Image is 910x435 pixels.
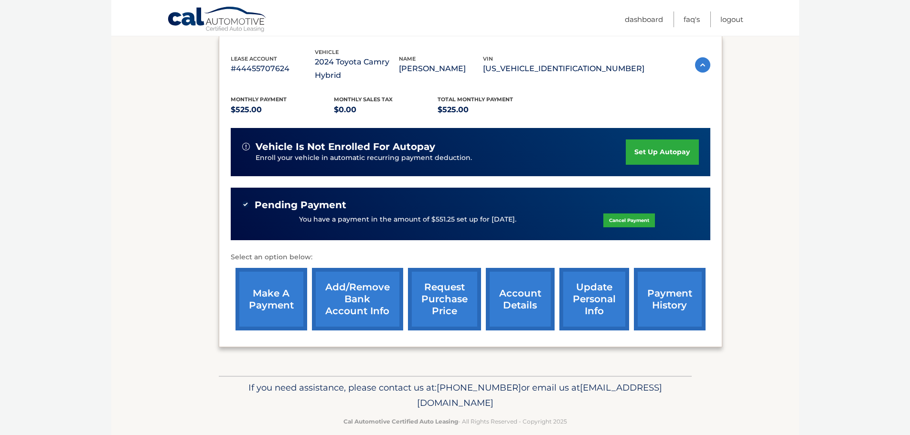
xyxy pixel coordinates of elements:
[312,268,403,330] a: Add/Remove bank account info
[483,55,493,62] span: vin
[438,96,513,103] span: Total Monthly Payment
[720,11,743,27] a: Logout
[695,57,710,73] img: accordion-active.svg
[225,380,685,411] p: If you need assistance, please contact us at: or email us at
[231,55,277,62] span: lease account
[242,143,250,150] img: alert-white.svg
[231,103,334,117] p: $525.00
[242,201,249,208] img: check-green.svg
[315,49,339,55] span: vehicle
[231,62,315,75] p: #44455707624
[167,6,268,34] a: Cal Automotive
[486,268,555,330] a: account details
[625,11,663,27] a: Dashboard
[483,62,644,75] p: [US_VEHICLE_IDENTIFICATION_NUMBER]
[231,252,710,263] p: Select an option below:
[315,55,399,82] p: 2024 Toyota Camry Hybrid
[236,268,307,330] a: make a payment
[603,213,655,227] a: Cancel Payment
[343,418,458,425] strong: Cal Automotive Certified Auto Leasing
[417,382,662,408] span: [EMAIL_ADDRESS][DOMAIN_NAME]
[559,268,629,330] a: update personal info
[231,96,287,103] span: Monthly Payment
[225,416,685,426] p: - All Rights Reserved - Copyright 2025
[408,268,481,330] a: request purchase price
[634,268,706,330] a: payment history
[399,62,483,75] p: [PERSON_NAME]
[437,382,521,393] span: [PHONE_NUMBER]
[438,103,541,117] p: $525.00
[399,55,416,62] span: name
[334,96,393,103] span: Monthly sales Tax
[684,11,700,27] a: FAQ's
[299,214,516,225] p: You have a payment in the amount of $551.25 set up for [DATE].
[626,139,698,165] a: set up autopay
[256,141,435,153] span: vehicle is not enrolled for autopay
[334,103,438,117] p: $0.00
[255,199,346,211] span: Pending Payment
[256,153,626,163] p: Enroll your vehicle in automatic recurring payment deduction.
